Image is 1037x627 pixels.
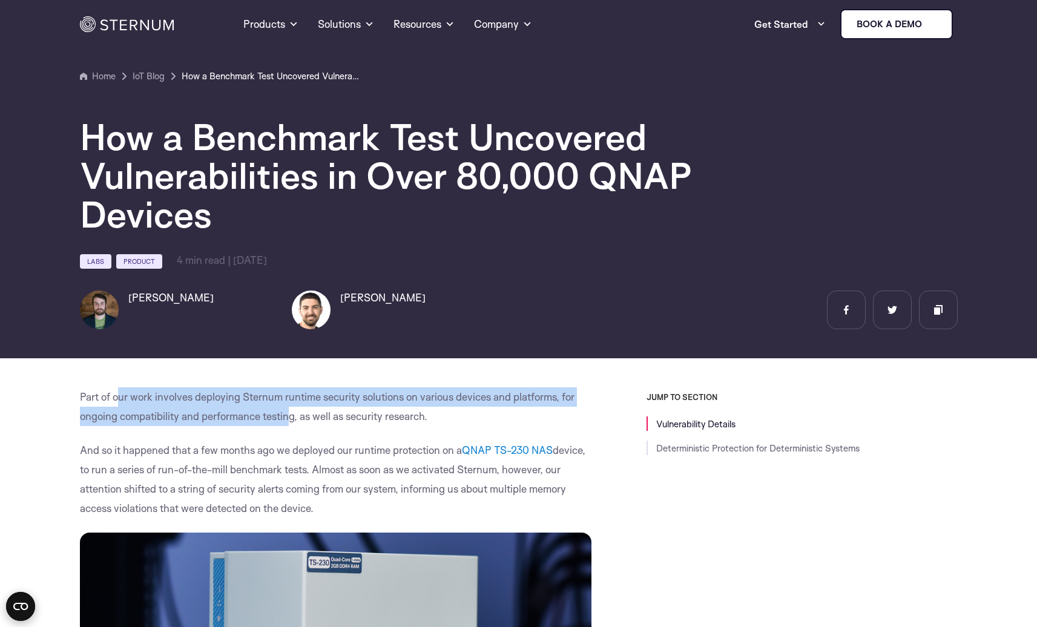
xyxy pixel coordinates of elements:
a: Labs [80,254,111,269]
a: Deterministic Protection for Deterministic Systems [656,442,860,454]
p: Part of our work involves deploying Sternum runtime security solutions on various devices and pla... [80,387,592,426]
img: Reuven Yakar [292,291,331,329]
a: How a Benchmark Test Uncovered Vulnerabilities in Over 80,000 QNAP Devices [182,69,363,84]
a: Products [243,2,298,46]
img: Amit Serper [80,291,119,329]
img: sternum iot [927,19,937,29]
a: Company [474,2,532,46]
span: min read | [177,254,231,266]
a: Book a demo [840,9,953,39]
a: Solutions [318,2,374,46]
a: Resources [393,2,455,46]
button: Open CMP widget [6,592,35,621]
p: And so it happened that a few months ago we deployed our runtime protection on a device, to run a... [80,441,592,518]
a: Product [116,254,162,269]
span: 4 [177,254,183,266]
h6: [PERSON_NAME] [340,291,426,305]
a: Get Started [754,12,826,36]
a: Vulnerability Details [656,418,736,430]
a: IoT Blog [133,69,165,84]
h3: JUMP TO SECTION [647,392,958,402]
a: QNAP TS-230 NAS [462,444,553,456]
h1: How a Benchmark Test Uncovered Vulnerabilities in Over 80,000 QNAP Devices [80,117,806,234]
a: Home [80,69,116,84]
span: [DATE] [233,254,267,266]
h6: [PERSON_NAME] [128,291,214,305]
